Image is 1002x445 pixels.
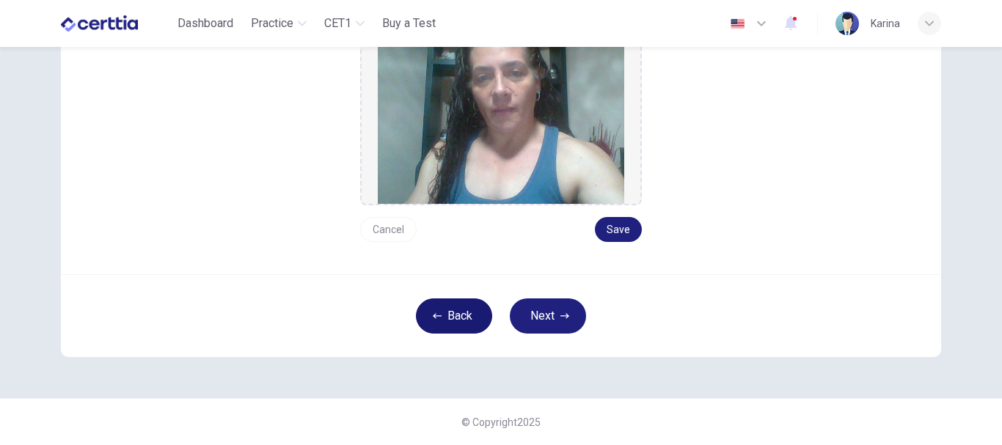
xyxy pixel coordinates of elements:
button: CET1 [318,10,370,37]
button: Practice [245,10,312,37]
button: Buy a Test [376,10,442,37]
button: Dashboard [172,10,239,37]
span: © Copyright 2025 [461,416,541,428]
button: Save [595,217,642,242]
img: CERTTIA logo [61,9,138,38]
span: Buy a Test [382,15,436,32]
button: Cancel [360,217,417,242]
span: Practice [251,15,293,32]
img: preview screemshot [378,13,624,204]
button: Next [510,298,586,334]
button: Back [416,298,492,334]
img: Profile picture [835,12,859,35]
div: Karina [871,15,900,32]
span: Dashboard [178,15,233,32]
a: CERTTIA logo [61,9,172,38]
span: CET1 [324,15,351,32]
img: en [728,18,747,29]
